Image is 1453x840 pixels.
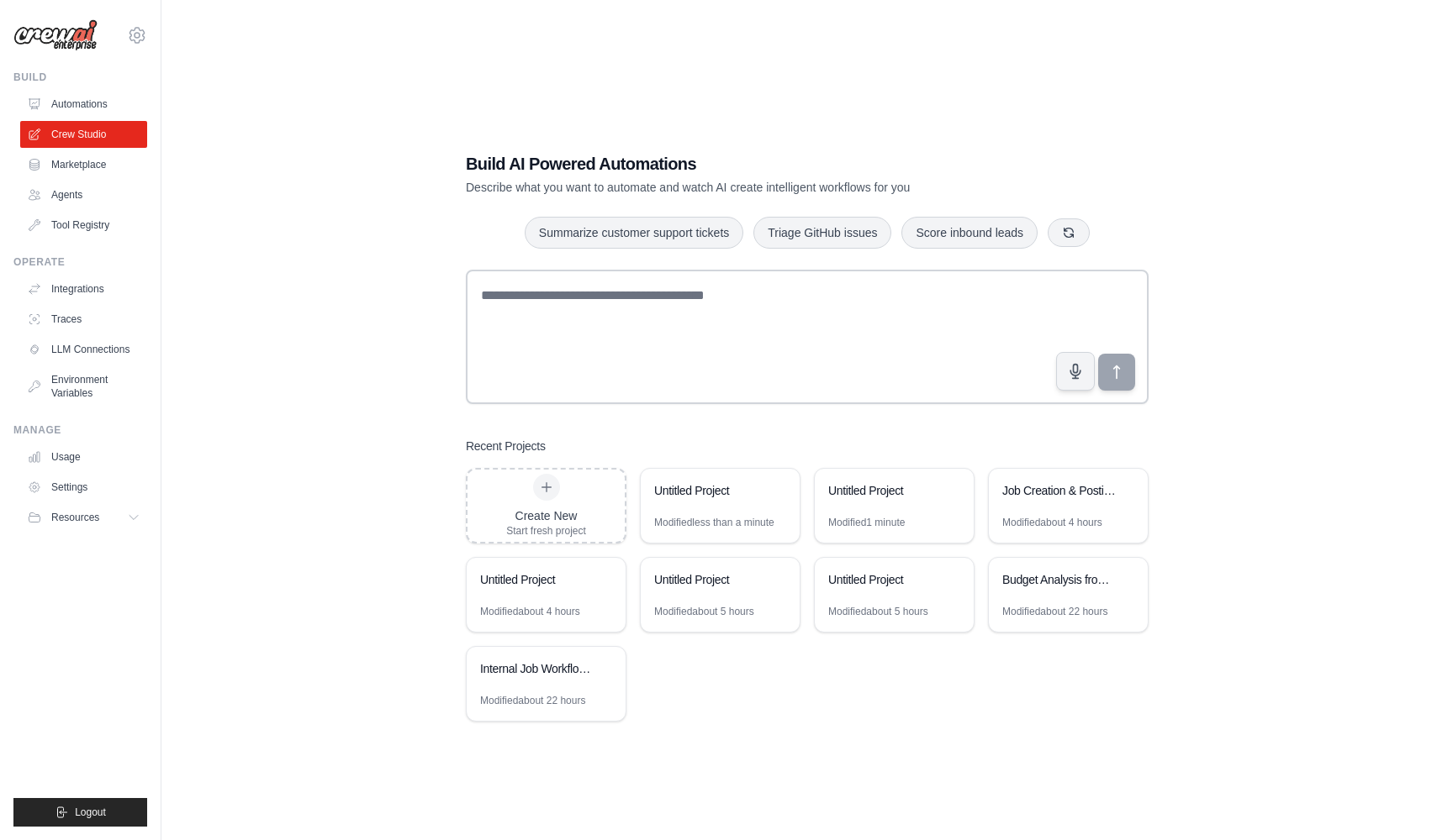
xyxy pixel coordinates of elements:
[480,571,595,588] div: Untitled Project
[466,152,1031,176] h1: Build AI Powered Automations
[20,474,147,501] a: Settings
[20,121,147,148] a: Crew Studio
[466,179,1031,196] p: Describe what you want to automate and watch AI create intelligent workflows for you
[1056,352,1095,391] button: Click to speak your automation idea
[480,694,585,707] div: Modified about 22 hours
[1002,482,1117,499] div: Job Creation & Posting Automation
[654,571,769,588] div: Untitled Project
[506,507,586,524] div: Create New
[753,217,891,249] button: Triage GitHub issues
[13,71,147,84] div: Build
[480,605,580,618] div: Modified about 4 hours
[480,660,595,677] div: Internal Job Workflow Automation
[466,438,546,454] h3: Recent Projects
[20,151,147,178] a: Marketplace
[654,605,754,618] div: Modified about 5 hours
[20,91,147,118] a: Automations
[1002,516,1102,529] div: Modified about 4 hours
[20,212,147,239] a: Tool Registry
[13,423,147,437] div: Manage
[525,217,743,249] button: Summarize customer support tickets
[828,605,928,618] div: Modified about 5 hours
[51,511,99,524] span: Resources
[13,798,147,827] button: Logout
[13,19,98,51] img: Logo
[1002,571,1117,588] div: Budget Analysis from Excel
[828,571,943,588] div: Untitled Project
[20,276,147,302] a: Integrations
[901,217,1038,249] button: Score inbound leads
[506,524,586,538] div: Start fresh project
[20,336,147,363] a: LLM Connections
[20,306,147,333] a: Traces
[828,516,905,529] div: Modified 1 minute
[828,482,943,499] div: Untitled Project
[1002,605,1107,618] div: Modified about 22 hours
[1048,218,1090,247] button: Get new suggestions
[20,181,147,208] a: Agents
[75,806,106,819] span: Logout
[654,516,774,529] div: Modified less than a minute
[20,504,147,531] button: Resources
[20,366,147,407] a: Environment Variables
[654,482,769,499] div: Untitled Project
[13,255,147,269] div: Operate
[20,444,147,470] a: Usage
